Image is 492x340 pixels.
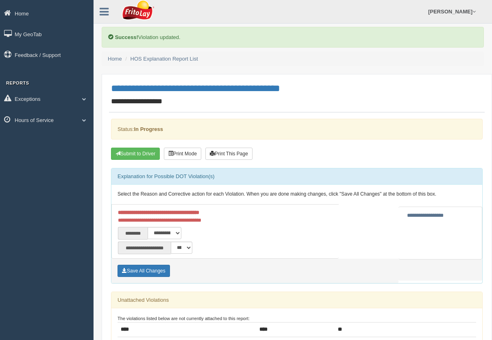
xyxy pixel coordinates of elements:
[134,126,163,132] strong: In Progress
[118,265,170,277] button: Save
[115,34,138,40] b: Success!
[111,185,482,204] div: Select the Reason and Corrective action for each Violation. When you are done making changes, cli...
[102,27,484,48] div: Violation updated.
[108,56,122,62] a: Home
[205,148,253,160] button: Print This Page
[111,292,482,308] div: Unattached Violations
[111,168,482,185] div: Explanation for Possible DOT Violation(s)
[131,56,198,62] a: HOS Explanation Report List
[164,148,201,160] button: Print Mode
[118,316,250,321] small: The violations listed below are not currently attached to this report:
[111,119,483,139] div: Status:
[111,148,160,160] button: Submit To Driver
